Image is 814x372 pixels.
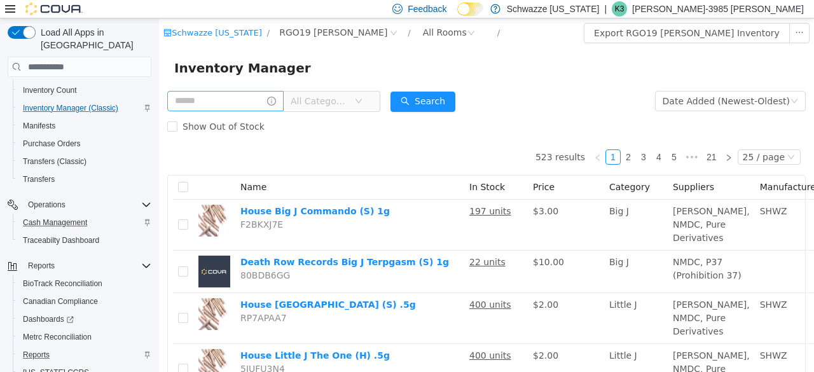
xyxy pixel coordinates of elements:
[81,281,257,291] a: House [GEOGRAPHIC_DATA] (S) .5g
[310,281,352,291] u: 400 units
[514,188,591,224] span: [PERSON_NAME], NMDC, Pure Derivatives
[374,281,399,291] span: $2.00
[18,215,92,230] a: Cash Management
[445,232,509,275] td: Big J
[376,131,426,146] li: 523 results
[4,10,13,18] i: icon: shop
[23,350,50,360] span: Reports
[18,136,86,151] a: Purchase Orders
[4,10,103,19] a: icon: shopSchwazze [US_STATE]
[23,197,71,212] button: Operations
[18,294,103,309] a: Canadian Compliance
[18,215,151,230] span: Cash Management
[13,153,156,170] button: Transfers (Classic)
[615,1,624,17] span: K3
[15,39,160,60] span: Inventory Manager
[3,196,156,214] button: Operations
[544,132,562,146] a: 21
[23,314,74,324] span: Dashboards
[514,332,591,369] span: [PERSON_NAME], NMDC, Pure Derivatives
[23,235,99,245] span: Traceabilty Dashboard
[601,163,661,174] span: Manufacturer
[28,200,66,210] span: Operations
[108,10,111,19] span: /
[584,132,626,146] div: 25 / page
[374,238,405,249] span: $10.00
[507,131,523,146] li: 5
[23,197,151,212] span: Operations
[523,131,543,146] span: •••
[514,238,583,262] span: NMDC, P37 (Prohibition 37)
[13,293,156,310] button: Canadian Compliance
[36,26,151,52] span: Load All Apps in [GEOGRAPHIC_DATA]
[18,233,104,248] a: Traceabilty Dashboard
[447,132,461,146] a: 1
[23,296,98,307] span: Canadian Compliance
[264,4,308,24] div: All Rooms
[374,332,399,342] span: $2.00
[23,279,102,289] span: BioTrack Reconciliation
[508,132,522,146] a: 5
[23,85,77,95] span: Inventory Count
[13,81,156,99] button: Inventory Count
[514,163,555,174] span: Suppliers
[23,103,118,113] span: Inventory Manager (Classic)
[507,1,600,17] p: Schwazze [US_STATE]
[18,329,151,345] span: Metrc Reconciliation
[39,331,71,362] img: House Little J The One (H) .5g hero shot
[23,332,92,342] span: Metrc Reconciliation
[13,310,156,328] a: Dashboards
[628,135,636,144] i: icon: down
[13,214,156,231] button: Cash Management
[81,345,126,355] span: 5JUFU3N4
[562,131,577,146] li: Next Page
[431,131,446,146] li: Previous Page
[18,100,151,116] span: Inventory Manager (Classic)
[13,231,156,249] button: Traceabilty Dashboard
[13,275,156,293] button: BioTrack Reconciliation
[108,78,117,87] i: icon: info-circle
[18,172,151,187] span: Transfers
[445,181,509,232] td: Big J
[492,131,507,146] li: 4
[601,281,628,291] span: SHWZ
[23,258,151,273] span: Reports
[601,332,628,342] span: SHWZ
[457,3,484,16] input: Dark Mode
[28,261,55,271] span: Reports
[462,131,477,146] li: 2
[23,258,60,273] button: Reports
[18,154,92,169] a: Transfers (Classic)
[23,174,55,184] span: Transfers
[13,346,156,364] button: Reports
[13,135,156,153] button: Purchase Orders
[18,347,55,362] a: Reports
[231,73,296,93] button: icon: searchSearch
[425,4,631,25] button: Export RGO19 [PERSON_NAME] Inventory
[39,237,71,269] img: Death Row Records Big J Terpgasm (S) 1g placeholder
[18,329,97,345] a: Metrc Reconciliation
[477,131,492,146] li: 3
[601,188,628,198] span: SHWZ
[23,156,86,167] span: Transfers (Classic)
[310,332,352,342] u: 400 units
[18,276,107,291] a: BioTrack Reconciliation
[25,3,83,15] img: Cova
[81,238,290,249] a: Death Row Records Big J Terpgasm (S) 1g
[23,217,87,228] span: Cash Management
[450,163,491,174] span: Category
[504,73,631,92] div: Date Added (Newest-Oldest)
[18,100,123,116] a: Inventory Manager (Classic)
[13,170,156,188] button: Transfers
[310,188,352,198] u: 197 units
[523,131,543,146] li: Next 5 Pages
[478,132,492,146] a: 3
[39,186,71,218] img: House Big J Commando (S) 1g hero shot
[462,132,476,146] a: 2
[81,332,231,342] a: House Little J The One (H) .5g
[631,79,639,88] i: icon: down
[18,83,151,98] span: Inventory Count
[18,347,151,362] span: Reports
[18,294,151,309] span: Canadian Compliance
[457,16,458,17] span: Dark Mode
